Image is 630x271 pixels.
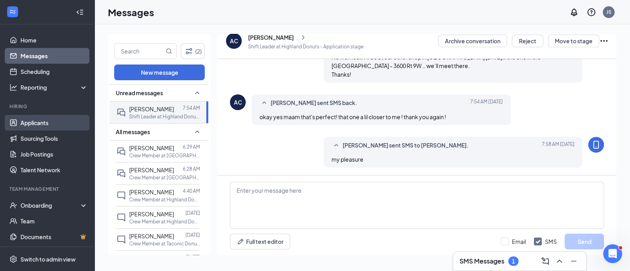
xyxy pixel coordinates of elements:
[129,105,174,112] span: [PERSON_NAME]
[299,33,307,42] svg: ChevronRight
[606,9,611,15] div: JS
[20,201,81,209] div: Onboarding
[9,201,17,209] svg: UserCheck
[20,146,88,162] a: Job Postings
[129,196,200,203] p: Crew Member at Highland Donuts
[9,8,17,16] svg: WorkstreamLogo
[20,32,88,48] a: Home
[129,113,200,120] p: Shift Leader at Highland Donuts
[541,256,550,266] svg: ComposeMessage
[20,48,88,64] a: Messages
[20,229,88,245] a: DocumentsCrown
[470,98,503,108] span: [DATE] 7:54 AM
[20,255,76,263] div: Switch to admin view
[20,83,88,91] div: Reporting
[271,98,357,108] span: [PERSON_NAME] sent SMS back.
[117,213,126,222] svg: ChatInactive
[9,83,17,91] svg: Analysis
[129,166,174,173] span: [PERSON_NAME]
[603,244,622,263] iframe: Intercom live chat
[20,213,88,229] a: Team
[343,141,469,150] span: [PERSON_NAME] sent SMS to [PERSON_NAME].
[184,46,194,56] svg: Filter
[259,113,446,120] span: okay yes maam that's perfect! that one a lil closer to me ! thank you again !
[259,98,269,108] svg: SmallChevronUp
[20,162,88,178] a: Talent Network
[569,7,579,17] svg: Notifications
[332,53,541,78] span: No worries… I’ll be at our other shop in [GEOGRAPHIC_DATA] [DATE]… the one in the [GEOGRAPHIC_DAT...
[20,131,88,146] a: Sourcing Tools
[20,64,88,79] a: Scheduling
[115,44,164,59] input: Search
[512,258,515,265] div: 1
[591,140,601,149] svg: MobileSms
[20,115,88,131] a: Applicants
[117,108,126,117] svg: DoubleChat
[332,156,363,163] span: my pleasure
[183,188,200,194] p: 4:40 AM
[332,141,341,150] svg: SmallChevronUp
[9,186,86,192] div: Team Management
[129,218,200,225] p: Crew Member at Highland Donuts
[185,232,200,238] p: [DATE]
[185,210,200,216] p: [DATE]
[129,232,174,240] span: [PERSON_NAME]
[230,37,238,45] div: AC
[129,254,174,262] span: [PERSON_NAME]
[587,7,596,17] svg: QuestionInfo
[460,257,504,265] h3: SMS Messages
[248,33,294,41] div: [PERSON_NAME]
[129,188,174,195] span: [PERSON_NAME]
[117,191,126,200] svg: ChatInactive
[234,98,242,106] div: AC
[569,256,578,266] svg: Minimize
[129,240,200,247] p: Crew Member at Taconic Donuts
[117,147,126,156] svg: DoubleChat
[129,210,174,218] span: [PERSON_NAME]
[181,43,205,59] button: Filter (2)
[193,88,202,98] svg: SmallChevronUp
[237,238,245,245] svg: Pen
[166,48,172,54] svg: MagnifyingGlass
[542,141,574,150] span: [DATE] 7:58 AM
[512,35,543,47] button: Reject
[9,255,17,263] svg: Settings
[183,166,200,172] p: 6:28 AM
[193,127,202,136] svg: SmallChevronUp
[539,255,552,267] button: ComposeMessage
[230,234,290,249] button: Full text editorPen
[129,152,200,159] p: Crew Member at [GEOGRAPHIC_DATA] Donuts
[117,169,126,178] svg: DoubleChat
[565,234,604,249] button: Send
[129,174,200,181] p: Crew Member at [GEOGRAPHIC_DATA] Donuts
[9,103,86,110] div: Hiring
[114,65,205,80] button: New message
[555,256,564,266] svg: ChevronUp
[117,235,126,244] svg: ChatInactive
[185,254,200,260] p: [DATE]
[297,31,309,43] button: ChevronRight
[248,43,363,50] p: Shift Leader at Highland Donuts - Application stage
[183,105,200,111] p: 7:54 AM
[548,35,599,47] button: Move to stage
[20,245,88,260] a: SurveysCrown
[108,6,154,19] h1: Messages
[76,8,84,16] svg: Collapse
[599,36,609,46] svg: Ellipses
[116,89,163,97] span: Unread messages
[116,128,150,136] span: All messages
[438,35,507,47] button: Archive conversation
[129,144,174,151] span: [PERSON_NAME]
[553,255,566,267] button: ChevronUp
[183,144,200,150] p: 6:29 AM
[567,255,580,267] button: Minimize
